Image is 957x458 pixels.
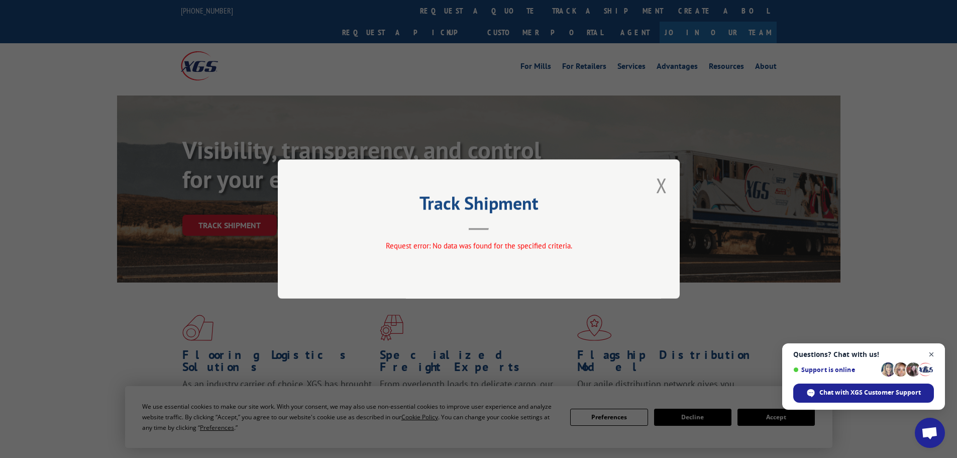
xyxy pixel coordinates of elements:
span: Support is online [793,366,878,374]
div: Open chat [915,418,945,448]
span: Close chat [925,348,938,361]
span: Chat with XGS Customer Support [819,388,921,397]
span: Questions? Chat with us! [793,350,934,358]
button: Close modal [656,172,667,199]
div: Chat with XGS Customer Support [793,384,934,403]
h2: Track Shipment [328,196,629,215]
span: Request error: No data was found for the specified criteria. [385,241,572,250]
